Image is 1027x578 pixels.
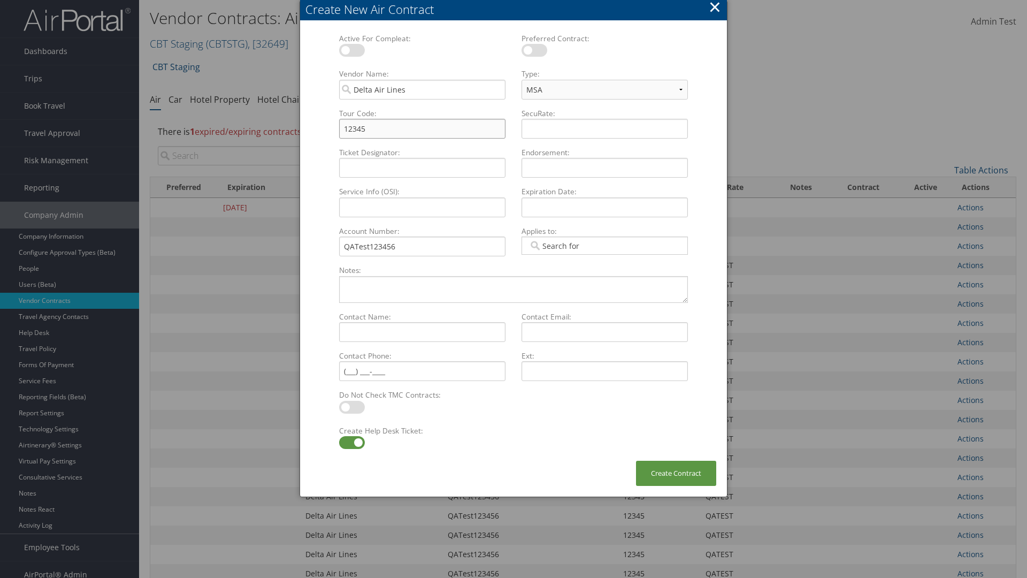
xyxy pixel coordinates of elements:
label: Contact Email: [517,311,692,322]
input: Contact Email: [522,322,688,342]
label: Vendor Name: [335,69,510,79]
select: Type: [522,80,688,100]
input: Vendor Name: [339,80,505,100]
label: Tour Code: [335,108,510,119]
label: Expiration Date: [517,186,692,197]
label: Notes: [335,265,692,276]
input: Expiration Date: [522,197,688,217]
label: Service Info (OSI): [335,186,510,197]
label: Do Not Check TMC Contracts: [335,390,510,400]
label: Applies to: [517,226,692,237]
label: Ticket Designator: [335,147,510,158]
label: Create Help Desk Ticket: [335,425,510,436]
label: Type: [517,69,692,79]
input: Endorsement: [522,158,688,178]
input: Account Number: [339,237,505,256]
input: Ticket Designator: [339,158,505,178]
input: Contact Name: [339,322,505,342]
input: Contact Phone: [339,361,505,381]
label: Ext: [517,351,692,361]
label: SecuRate: [517,108,692,119]
label: Contact Name: [335,311,510,322]
input: Applies to: [528,240,588,251]
label: Contact Phone: [335,351,510,361]
input: Ext: [522,361,688,381]
label: Account Number: [335,226,510,237]
textarea: Notes: [339,276,688,303]
input: SecuRate: [522,119,688,139]
button: Create Contract [636,461,716,486]
input: Service Info (OSI): [339,197,505,217]
div: Create New Air Contract [305,1,727,18]
label: Active For Compleat: [335,33,510,44]
label: Preferred Contract: [517,33,692,44]
input: Tour Code: [339,119,505,139]
label: Endorsement: [517,147,692,158]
